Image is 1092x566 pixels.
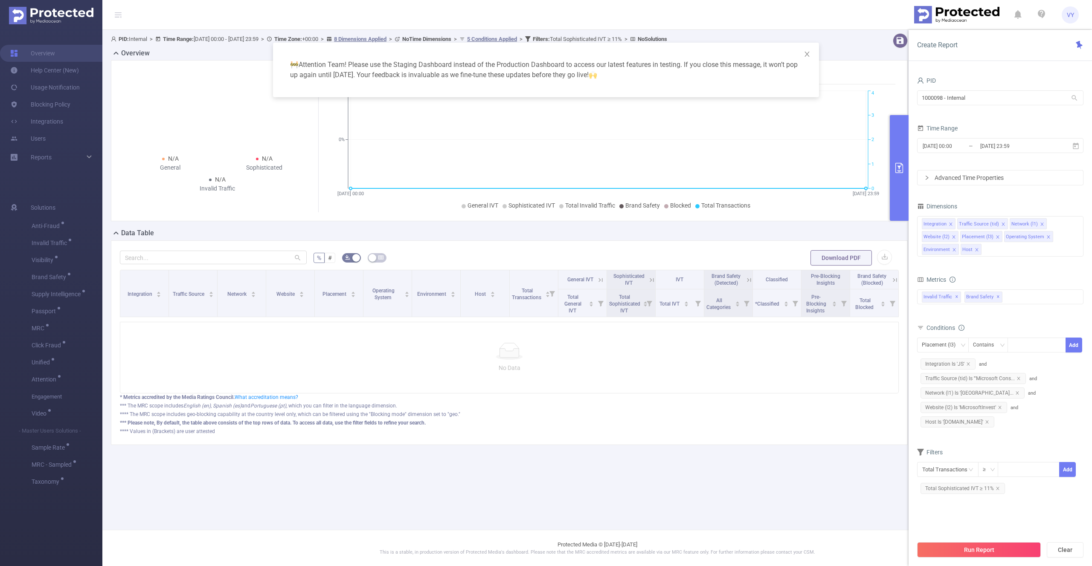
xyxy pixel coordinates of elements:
i: icon: close [1016,376,1021,381]
i: icon: close [966,362,970,366]
span: highfive [589,71,597,79]
li: Network (l1) [1010,218,1047,229]
i: icon: user [917,77,924,84]
li: Website (l2) [922,231,958,242]
i: icon: close [1001,222,1005,227]
i: icon: info-circle [950,277,955,283]
span: and [917,376,1037,396]
span: and [917,405,1018,425]
div: Operating System [1006,231,1044,243]
span: Website (l2) Is 'MicrosoftInvest' [921,402,1007,413]
span: Create Report [917,41,958,49]
span: Brand Safety [964,292,1002,303]
li: Host [961,244,982,255]
button: Close [795,43,819,66]
i: icon: right [924,175,929,180]
div: Placement (l3) [922,338,961,352]
i: icon: close [1046,235,1051,240]
button: Run Report [917,542,1041,557]
i: icon: close [1015,391,1019,395]
span: ✕ [955,292,958,302]
div: ≥ [983,462,992,476]
li: Operating System [1004,231,1053,242]
i: icon: info-circle [958,325,964,331]
i: icon: close [1040,222,1044,227]
i: icon: close [996,486,1000,491]
i: icon: down [990,467,995,473]
span: Filters [917,449,943,456]
i: icon: down [1000,343,1005,349]
li: Traffic Source (tid) [957,218,1008,229]
div: Website (l2) [924,231,950,243]
i: icon: close [952,248,956,253]
span: Dimensions [917,203,957,210]
i: icon: close [985,420,989,424]
i: icon: close [975,248,979,253]
div: Host [962,244,973,255]
span: Time Range [917,125,958,132]
span: Network (l1) Is '[GEOGRAPHIC_DATA]... [921,387,1025,399]
li: Integration [922,218,955,229]
span: Conditions [926,324,964,331]
span: ✕ [996,292,1000,302]
span: and [917,390,1036,410]
span: Traffic Source (tid) Is '"Microsoft Cons... [921,373,1026,384]
i: icon: close [996,235,1000,240]
input: End date [979,140,1048,152]
i: icon: close [998,405,1002,410]
button: Add [1059,462,1076,477]
span: PID [917,77,936,84]
div: Network (l1) [1011,219,1038,230]
div: Integration [924,219,947,230]
i: icon: close [804,51,810,58]
span: Total Sophisticated IVT ≥ 11% [921,483,1005,494]
span: Metrics [917,276,946,283]
div: Traffic Source (tid) [959,219,999,230]
span: and [917,361,1029,381]
i: icon: close [952,235,956,240]
span: Invalid Traffic [922,292,961,303]
span: Integration Is 'JS' [921,358,976,370]
div: Placement (l3) [962,231,993,243]
div: Contains [973,338,1000,352]
button: Add [1066,338,1082,352]
li: Placement (l3) [960,231,1002,242]
span: warning [290,61,299,69]
i: icon: close [949,222,953,227]
li: Environment [922,244,959,255]
div: icon: rightAdvanced Time Properties [918,170,1083,185]
button: Clear [1047,542,1083,557]
div: Attention Team! Please use the Staging Dashboard instead of the Production Dashboard to access ou... [283,53,809,87]
span: Host Is '[DOMAIN_NAME]' [921,416,994,427]
div: Environment [924,244,950,255]
i: icon: down [961,343,966,349]
input: Start date [922,140,991,152]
